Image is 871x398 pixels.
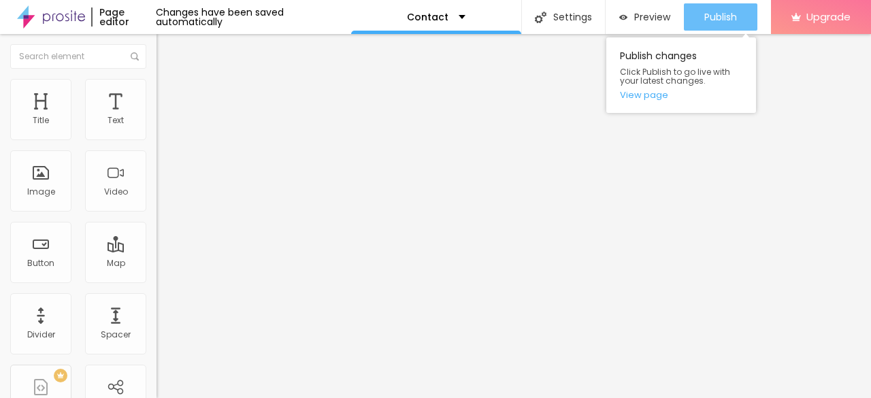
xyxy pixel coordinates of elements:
button: Preview [606,3,684,31]
img: view-1.svg [619,12,627,23]
div: Map [107,259,125,268]
div: Image [27,187,55,197]
div: Divider [27,330,55,339]
div: Changes have been saved automatically [156,7,350,27]
span: Preview [634,12,670,22]
div: Video [104,187,128,197]
div: Spacer [101,330,131,339]
div: Text [108,116,124,125]
div: Button [27,259,54,268]
div: Page editor [91,7,157,27]
a: View page [620,90,742,99]
button: Publish [684,3,757,31]
span: Click Publish to go live with your latest changes. [620,67,742,85]
input: Search element [10,44,146,69]
span: Upgrade [806,11,851,22]
div: Title [33,116,49,125]
img: Icone [535,12,546,23]
iframe: To enrich screen reader interactions, please activate Accessibility in Grammarly extension settings [157,34,871,398]
p: Contact [407,12,448,22]
img: Icone [131,52,139,61]
span: Publish [704,12,737,22]
div: Publish changes [606,37,756,113]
